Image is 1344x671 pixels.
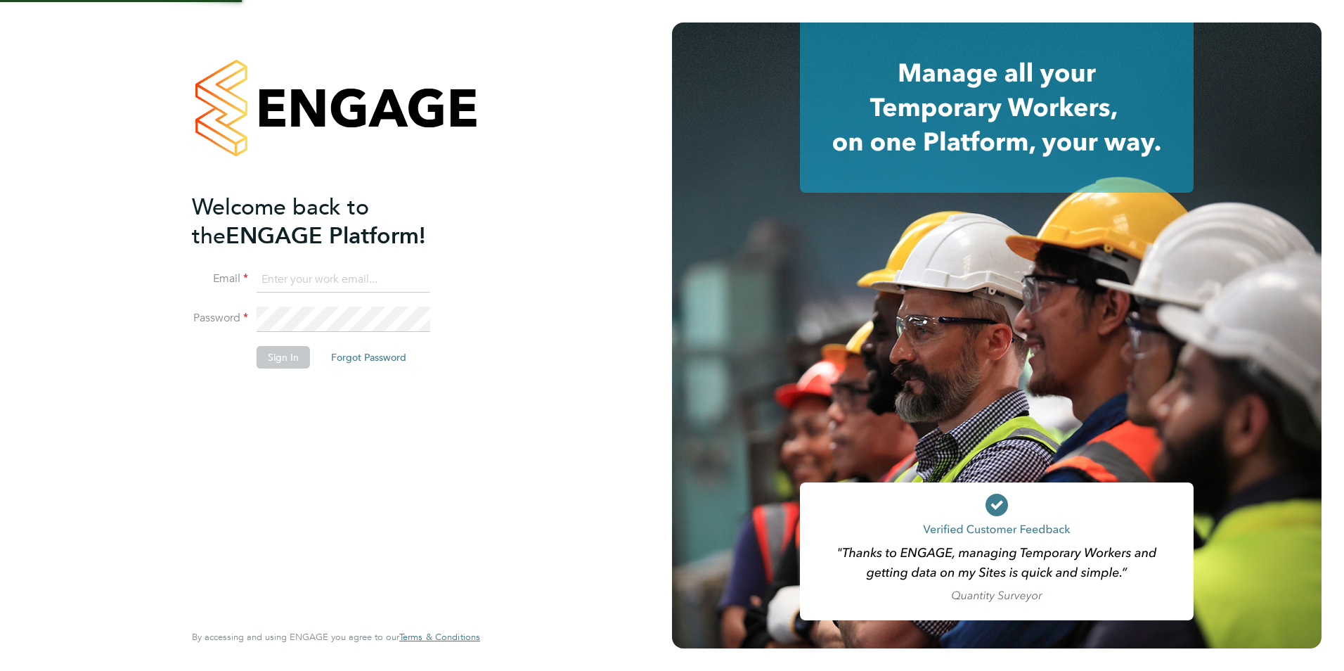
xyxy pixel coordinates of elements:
span: Terms & Conditions [399,631,480,643]
label: Email [192,271,248,286]
button: Forgot Password [320,346,418,369]
h2: ENGAGE Platform! [192,193,466,250]
label: Password [192,311,248,326]
a: Terms & Conditions [399,632,480,643]
button: Sign In [257,346,310,369]
span: Welcome back to the [192,193,369,250]
input: Enter your work email... [257,267,430,293]
span: By accessing and using ENGAGE you agree to our [192,631,480,643]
